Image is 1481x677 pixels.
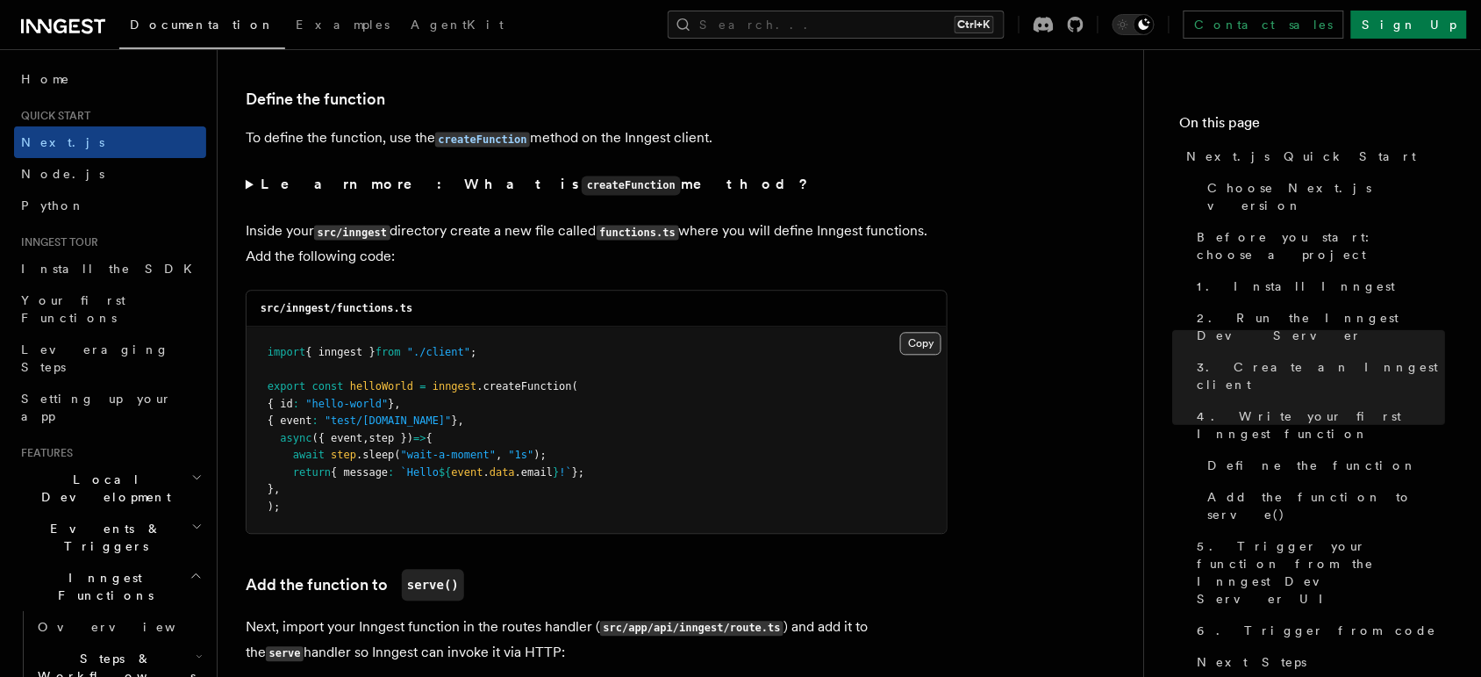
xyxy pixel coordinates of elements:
[246,220,948,270] p: Inside your directory create a new file called where you will define Inngest functions. Add the f...
[130,18,275,32] span: Documentation
[1351,11,1467,39] a: Sign Up
[401,450,496,462] span: "wait-a-moment"
[369,433,414,445] span: step })
[597,226,679,241] code: functions.ts
[246,88,385,112] a: Define the function
[553,467,559,479] span: }
[362,433,368,445] span: ,
[305,399,388,411] span: "hello-world"
[376,347,401,359] span: from
[388,467,394,479] span: :
[350,381,413,393] span: helloWorld
[119,5,285,49] a: Documentation
[296,18,390,32] span: Examples
[1201,172,1446,221] a: Choose Next.js version
[293,399,299,411] span: :
[14,471,191,506] span: Local Development
[433,381,477,393] span: inngest
[400,5,514,47] a: AgentKit
[14,513,206,562] button: Events & Triggers
[458,415,464,428] span: ,
[312,381,344,393] span: const
[14,562,206,611] button: Inngest Functions
[1198,277,1396,295] span: 1. Install Inngest
[582,176,681,196] code: createFunction
[14,126,206,158] a: Next.js
[413,433,426,445] span: =>
[559,467,571,479] span: !`
[1184,11,1344,39] a: Contact sales
[21,293,125,325] span: Your first Functions
[1191,400,1446,450] a: 4. Write your first Inngest function
[266,647,304,662] code: serve
[955,16,994,33] kbd: Ctrl+K
[1198,537,1446,608] span: 5. Trigger your function from the Inngest Dev Server UI
[1198,228,1446,263] span: Before you start: choose a project
[293,450,325,462] span: await
[490,467,515,479] span: data
[261,176,812,193] strong: Learn more: What is method?
[1208,488,1446,523] span: Add the function to serve()
[509,450,534,462] span: "1s"
[14,284,206,334] a: Your first Functions
[572,381,578,393] span: (
[452,467,483,479] span: event
[356,450,394,462] span: .sleep
[21,342,169,374] span: Leveraging Steps
[435,130,530,147] a: createFunction
[1208,179,1446,214] span: Choose Next.js version
[314,226,390,241] code: src/inngest
[21,70,70,88] span: Home
[293,467,331,479] span: return
[1191,302,1446,351] a: 2. Run the Inngest Dev Server
[1191,615,1446,646] a: 6. Trigger from code
[515,467,553,479] span: .email
[402,570,464,601] code: serve()
[14,109,90,123] span: Quick start
[246,126,948,152] p: To define the function, use the method on the Inngest client.
[21,167,104,181] span: Node.js
[14,235,98,249] span: Inngest tour
[452,415,458,428] span: }
[331,467,388,479] span: { message
[419,381,426,393] span: =
[14,383,206,432] a: Setting up your app
[395,399,401,411] span: ,
[14,520,191,555] span: Events & Triggers
[312,433,363,445] span: ({ event
[1187,148,1417,165] span: Next.js Quick Start
[1198,622,1437,639] span: 6. Trigger from code
[411,18,504,32] span: AgentKit
[476,381,571,393] span: .createFunction
[312,415,318,428] span: :
[331,450,356,462] span: step
[470,347,476,359] span: ;
[268,415,312,428] span: { event
[900,333,941,356] button: Copy
[1198,358,1446,393] span: 3. Create an Inngest client
[1180,140,1446,172] a: Next.js Quick Start
[14,158,206,190] a: Node.js
[1191,530,1446,615] a: 5. Trigger your function from the Inngest Dev Server UI
[483,467,490,479] span: .
[21,135,104,149] span: Next.js
[401,467,439,479] span: `Hello
[246,173,948,198] summary: Learn more: What iscreateFunctionmethod?
[1191,221,1446,270] a: Before you start: choose a project
[572,467,584,479] span: };
[31,611,206,643] a: Overview
[38,620,218,634] span: Overview
[14,446,73,460] span: Features
[668,11,1005,39] button: Search...Ctrl+K
[14,63,206,95] a: Home
[268,399,293,411] span: { id
[1201,450,1446,481] a: Define the function
[14,569,190,604] span: Inngest Functions
[1198,653,1307,671] span: Next Steps
[395,450,401,462] span: (
[268,501,280,514] span: );
[14,253,206,284] a: Install the SDK
[305,347,375,359] span: { inngest }
[1201,481,1446,530] a: Add the function to serve()
[21,262,203,276] span: Install the SDK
